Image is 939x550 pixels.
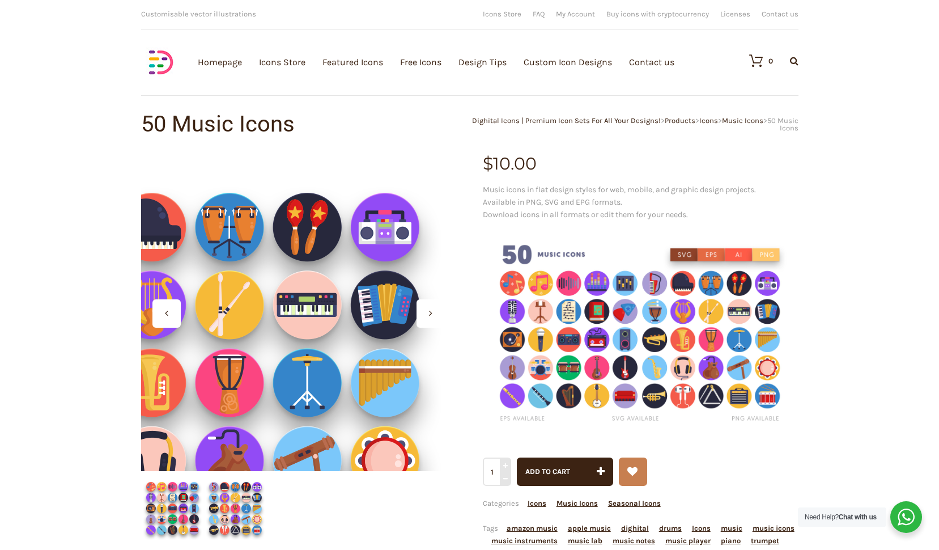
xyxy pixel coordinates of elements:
[699,116,718,125] a: Icons
[606,10,709,18] a: Buy icons with cryptocurrency
[568,536,602,545] a: music lab
[204,477,267,540] img: Music Icons Cover
[472,116,661,125] a: Dighital Icons | Premium Icon Sets For All Your Designs!
[517,458,613,486] button: Add to cart
[613,536,655,545] a: music notes
[491,536,558,545] a: music instruments
[483,10,521,18] a: Icons Store
[525,467,570,476] span: Add to cart
[483,153,493,174] span: $
[483,499,661,507] span: Categories
[659,524,682,532] a: drums
[141,113,470,136] h1: 50 Music Icons
[805,513,877,521] span: Need Help?
[556,499,598,507] a: Music Icons
[556,10,595,18] a: My Account
[721,524,742,532] a: music
[767,116,798,132] span: 50 Music Icons
[738,54,773,67] a: 0
[483,153,537,174] bdi: 10.00
[665,116,695,125] a: Products
[722,116,763,125] a: Music Icons
[753,524,794,532] a: music icons
[507,524,558,532] a: amazon music
[721,536,741,545] a: piano
[751,536,779,545] a: trumpet
[568,524,611,532] a: apple music
[470,117,798,132] div: > > > >
[608,499,661,507] a: Seasonal Icons
[768,57,773,65] div: 0
[621,524,649,532] a: dighital
[533,10,545,18] a: FAQ
[692,524,711,532] a: Icons
[720,10,750,18] a: Licenses
[141,10,256,18] span: Customisable vector illustrations
[839,513,877,521] strong: Chat with us
[141,477,204,540] img: Music Icons
[483,458,509,486] input: Qty
[528,499,546,507] a: Icons
[665,536,711,545] a: music player
[762,10,798,18] a: Contact us
[483,184,798,221] p: Music icons in flat design styles for web, mobile, and graphic design projects. Available in PNG,...
[483,229,798,439] img: Music icons png/svg/eps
